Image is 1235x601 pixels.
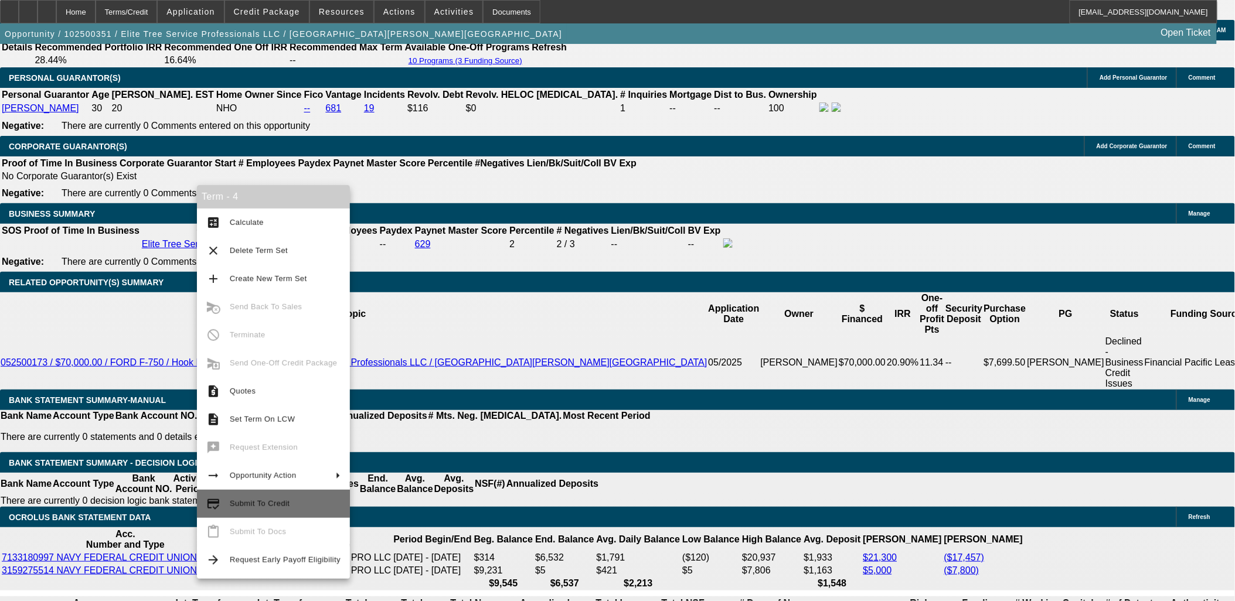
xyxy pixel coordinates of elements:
td: [PERSON_NAME] [760,336,839,390]
th: Acc. Number and Type [1,528,250,551]
b: Revolv. Debt [407,90,464,100]
div: Term - 4 [197,185,350,209]
td: -- [669,102,713,115]
button: Actions [375,1,424,23]
th: $1,548 [803,578,861,589]
span: Request Early Payoff Eligibility [230,555,341,564]
b: Percentile [509,226,554,235]
b: BV Exp [604,158,637,168]
td: $7,806 [741,565,802,576]
span: Comment [1189,143,1216,149]
th: Owner [760,292,839,336]
b: Personal Guarantor [2,90,89,100]
b: Dist to Bus. [715,90,767,100]
span: CORPORATE GUARANTOR(S) [9,142,127,151]
th: Annualized Deposits [334,410,427,422]
b: BV Exp [688,226,721,235]
span: There are currently 0 Comments entered on this opportunity [62,121,310,131]
span: Add Personal Guarantor [1100,74,1168,81]
b: Mortgage [670,90,712,100]
mat-icon: add [206,272,220,286]
mat-icon: arrow_right_alt [206,469,220,483]
span: Manage [1189,397,1210,403]
a: [PERSON_NAME] [2,103,79,113]
span: Application [166,7,215,16]
b: Negative: [2,188,44,198]
a: 19 [364,103,375,113]
b: Paydex [298,158,331,168]
a: 052500173 / $70,000.00 / FORD F-750 / Hook Equipment Sales / Elite Tree Service Professionals LLC... [1,357,707,367]
span: Bank Statement Summary - Decision Logic [9,458,203,467]
th: Avg. Balance [396,473,433,495]
b: Percentile [428,158,472,168]
b: [PERSON_NAME]. EST [112,90,214,100]
mat-icon: credit_score [206,497,220,511]
th: Account Type [52,410,115,422]
span: Submit To Credit [230,499,290,508]
span: Activities [434,7,474,16]
th: Security Deposit [945,292,983,336]
td: -- [688,238,722,251]
a: 681 [326,103,342,113]
th: $6,537 [535,578,594,589]
th: Proof of Time In Business [1,158,118,169]
th: Most Recent Period [563,410,651,422]
th: $2,213 [596,578,681,589]
a: $21,300 [863,552,897,562]
a: $5,000 [863,565,892,575]
span: Manage [1189,210,1210,217]
a: 629 [415,239,431,249]
a: 3159275514 NAVY FEDERAL CREDIT UNION SAVINGS [2,565,240,575]
td: $116 [407,102,464,115]
span: BUSINESS SUMMARY [9,209,95,218]
th: IRR [886,292,919,336]
td: -- [289,54,403,66]
td: -- [379,238,413,251]
b: Paynet Master Score [415,226,507,235]
mat-icon: request_quote [206,384,220,398]
b: Revolv. HELOC [MEDICAL_DATA]. [466,90,618,100]
span: Refresh [1189,514,1210,520]
th: Purchase Option [984,292,1027,336]
span: PERSONAL GUARANTOR(S) [9,73,121,83]
span: Create New Term Set [230,274,307,283]
th: Avg. Daily Balance [596,528,681,551]
th: [PERSON_NAME] [944,528,1023,551]
td: 11.34 [920,336,945,390]
mat-icon: arrow_forward [206,553,220,567]
th: Activity Period [173,473,208,495]
a: -- [304,103,311,113]
a: ($7,800) [944,565,979,575]
td: $5 [535,565,594,576]
b: Start [215,158,236,168]
mat-icon: calculate [206,216,220,230]
b: Age [91,90,109,100]
span: There are currently 0 Comments entered on this opportunity [62,257,310,267]
button: 10 Programs (3 Funding Source) [405,56,526,66]
b: Fico [304,90,324,100]
th: [PERSON_NAME] [863,528,943,551]
img: linkedin-icon.png [832,103,841,112]
th: SOS [1,225,22,237]
td: $0 [465,102,619,115]
span: Credit Package [234,7,300,16]
td: No Corporate Guarantor(s) Exist [1,170,642,182]
span: Add Corporate Guarantor [1097,143,1168,149]
span: RELATED OPPORTUNITY(S) SUMMARY [9,278,164,287]
span: Resources [319,7,365,16]
th: One-off Profit Pts [920,292,945,336]
th: Bank Account NO. [115,473,173,495]
td: ($120) [682,552,740,564]
td: 100 [768,102,818,115]
b: # Employees [239,158,296,168]
p: There are currently 0 statements and 0 details entered on this opportunity [1,432,651,442]
span: Delete Term Set [230,246,288,255]
img: facebook-icon.png [723,238,733,248]
div: 2 [509,239,554,250]
th: Status [1105,292,1144,336]
span: Quotes [230,387,256,395]
span: Opportunity Action [230,471,297,480]
span: BANK STATEMENT SUMMARY-MANUAL [9,395,166,405]
td: $314 [474,552,533,564]
b: # Negatives [557,226,609,235]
